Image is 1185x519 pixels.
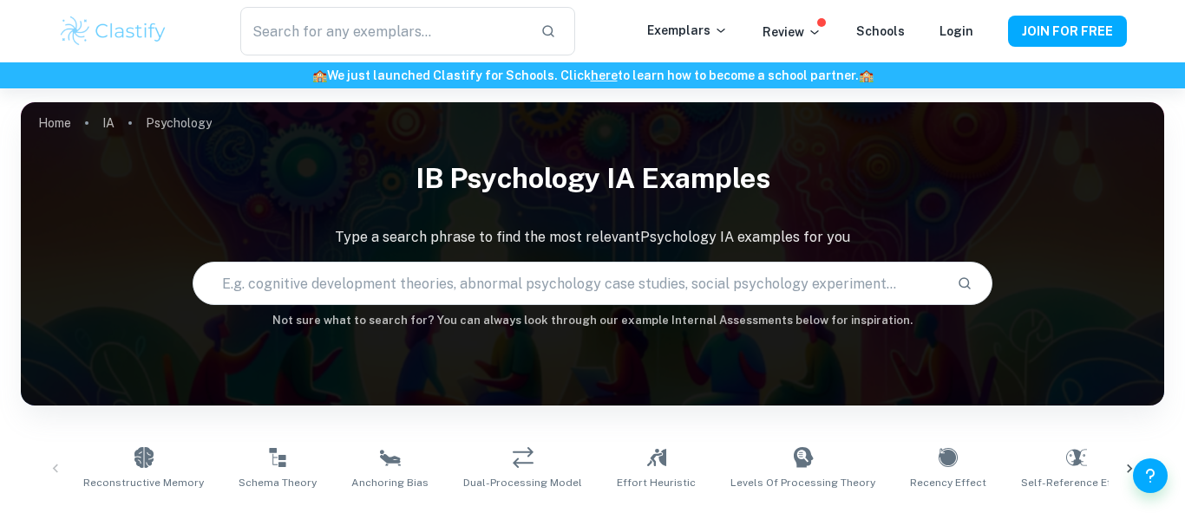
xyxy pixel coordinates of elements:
[1133,458,1168,493] button: Help and Feedback
[950,269,979,298] button: Search
[591,68,618,82] a: here
[240,7,527,55] input: Search for any exemplars...
[146,114,212,133] p: Psychology
[351,475,429,490] span: Anchoring Bias
[3,66,1182,85] h6: We just launched Clastify for Schools. Click to learn how to become a school partner.
[1008,16,1127,47] button: JOIN FOR FREE
[83,475,204,490] span: Reconstructive Memory
[193,259,944,308] input: E.g. cognitive development theories, abnormal psychology case studies, social psychology experime...
[239,475,317,490] span: Schema Theory
[617,475,696,490] span: Effort Heuristic
[1021,475,1132,490] span: Self-Reference Effect
[38,111,71,135] a: Home
[312,68,327,82] span: 🏫
[910,475,986,490] span: Recency Effect
[647,21,728,40] p: Exemplars
[859,68,874,82] span: 🏫
[463,475,582,490] span: Dual-Processing Model
[58,14,168,49] img: Clastify logo
[856,24,905,38] a: Schools
[102,111,115,135] a: IA
[730,475,875,490] span: Levels of Processing Theory
[763,23,822,42] p: Review
[21,312,1164,329] h6: Not sure what to search for? You can always look through our example Internal Assessments below f...
[21,227,1164,248] p: Type a search phrase to find the most relevant Psychology IA examples for you
[21,151,1164,206] h1: IB Psychology IA examples
[939,24,973,38] a: Login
